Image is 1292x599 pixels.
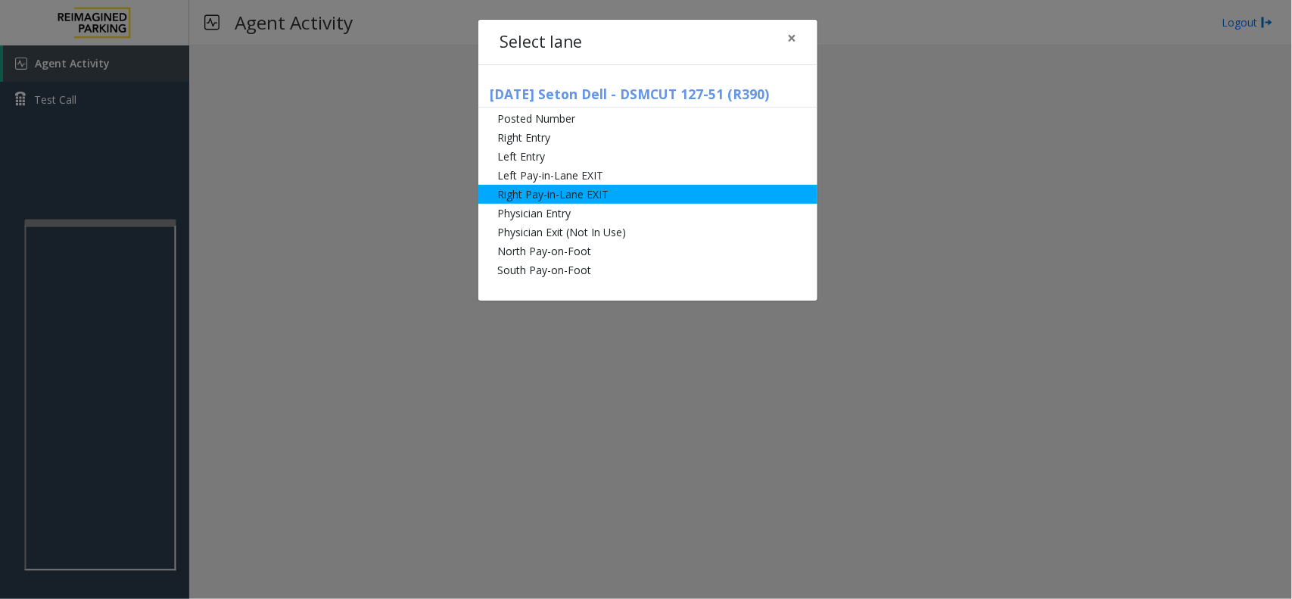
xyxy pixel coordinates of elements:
[478,86,817,108] h5: [DATE] Seton Dell - DSMCUT 127-51 (R390)
[478,166,817,185] li: Left Pay-in-Lane EXIT
[777,20,807,57] button: Close
[500,30,582,55] h4: Select lane
[478,109,817,128] li: Posted Number
[787,27,796,48] span: ×
[478,204,817,223] li: Physician Entry
[478,242,817,261] li: North Pay-on-Foot
[478,261,817,279] li: South Pay-on-Foot
[478,185,817,204] li: Right Pay-in-Lane EXIT
[478,147,817,166] li: Left Entry
[478,128,817,147] li: Right Entry
[478,223,817,242] li: Physician Exit (Not In Use)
